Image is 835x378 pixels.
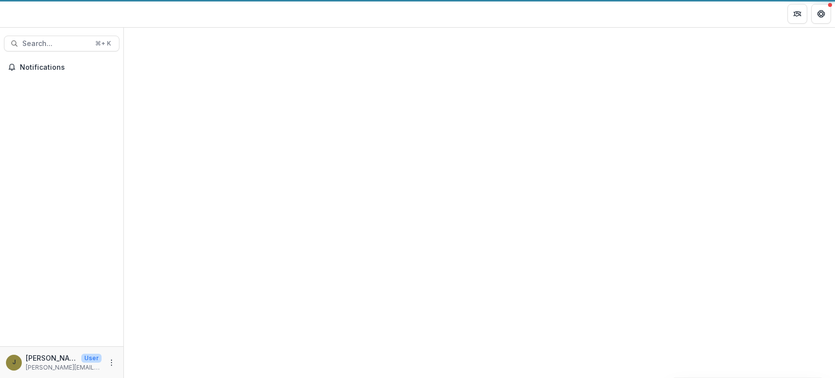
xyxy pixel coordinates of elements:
[81,354,102,363] p: User
[93,38,113,49] div: ⌘ + K
[12,359,16,366] div: Jamie
[4,59,119,75] button: Notifications
[20,63,115,72] span: Notifications
[22,40,89,48] span: Search...
[4,36,119,51] button: Search...
[787,4,807,24] button: Partners
[811,4,831,24] button: Get Help
[26,363,102,372] p: [PERSON_NAME][EMAIL_ADDRESS][PERSON_NAME][DOMAIN_NAME]
[128,6,170,21] nav: breadcrumb
[26,353,77,363] p: [PERSON_NAME]
[106,357,117,369] button: More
